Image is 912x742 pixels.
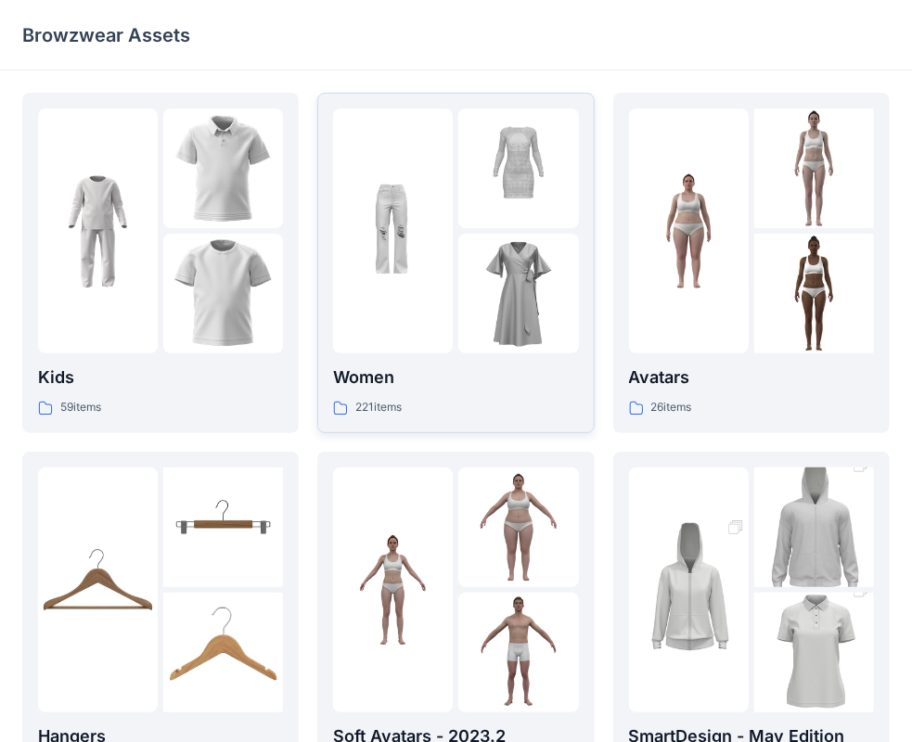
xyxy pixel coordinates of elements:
p: Browzwear Assets [22,22,190,48]
img: folder 3 [754,234,874,353]
p: 221 items [355,398,402,417]
img: folder 1 [629,172,749,291]
a: folder 1folder 2folder 3Avatars26items [613,93,890,433]
p: Avatars [629,365,874,390]
img: folder 3 [458,234,578,353]
img: folder 2 [163,109,283,228]
img: folder 2 [754,438,874,618]
img: folder 2 [163,467,283,587]
img: folder 2 [754,109,874,228]
img: folder 3 [458,593,578,712]
img: folder 1 [629,500,749,680]
p: Kids [38,365,283,390]
img: folder 1 [333,530,453,649]
img: folder 2 [458,467,578,587]
a: folder 1folder 2folder 3Kids59items [22,93,299,433]
img: folder 3 [163,593,283,712]
img: folder 1 [333,172,453,291]
img: folder 3 [163,234,283,353]
p: Women [333,365,578,390]
img: folder 1 [38,530,158,649]
p: 26 items [651,398,692,417]
img: folder 1 [38,172,158,291]
img: folder 2 [458,109,578,228]
p: 59 items [60,398,101,417]
a: folder 1folder 2folder 3Women221items [317,93,594,433]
